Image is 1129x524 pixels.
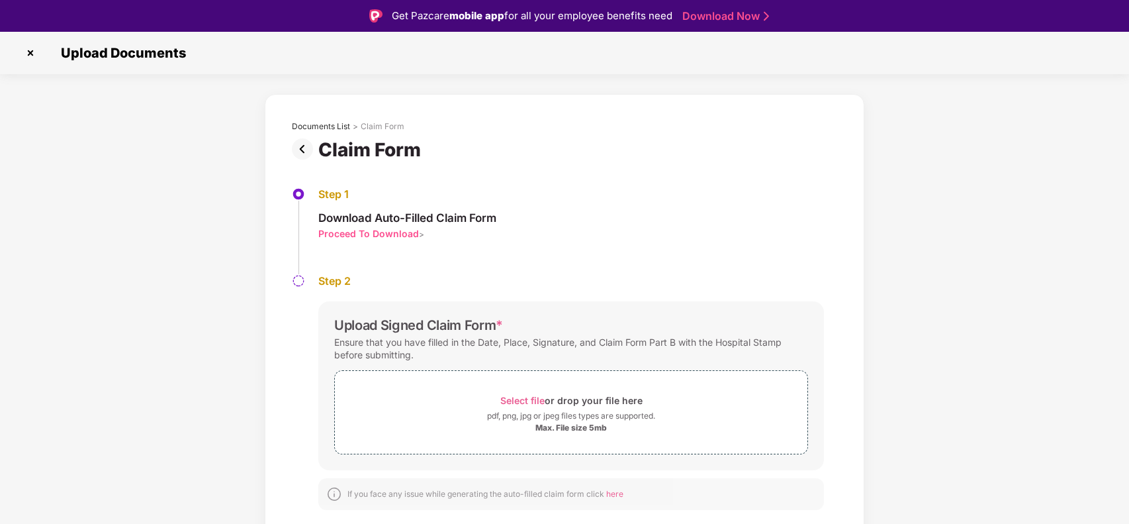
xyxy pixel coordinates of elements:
div: pdf, png, jpg or jpeg files types are supported. [487,409,655,423]
strong: mobile app [449,9,504,22]
div: Documents List [292,121,350,132]
div: Max. File size 5mb [535,423,607,433]
a: Download Now [682,9,765,23]
div: Claim Form [361,121,404,132]
span: Upload Documents [48,45,193,61]
div: Get Pazcare for all your employee benefits need [392,8,672,24]
img: Logo [369,9,383,23]
div: Upload Signed Claim Form [334,317,503,333]
div: If you face any issue while generating the auto-filled claim form click [347,489,623,499]
div: Step 2 [318,274,824,288]
div: or drop your file here [500,392,643,409]
img: svg+xml;base64,PHN2ZyBpZD0iUHJldi0zMngzMiIgeG1sbnM9Imh0dHA6Ly93d3cudzMub3JnLzIwMDAvc3ZnIiB3aWR0aD... [292,138,318,160]
div: > [353,121,358,132]
div: Claim Form [318,138,426,161]
div: Proceed To Download [318,227,419,240]
img: Stroke [764,9,769,23]
div: Ensure that you have filled in the Date, Place, Signature, and Claim Form Part B with the Hospita... [334,333,808,364]
span: Select fileor drop your file herepdf, png, jpg or jpeg files types are supported.Max. File size 5mb [335,381,807,444]
img: svg+xml;base64,PHN2ZyBpZD0iU3RlcC1QZW5kaW5nLTMyeDMyIiB4bWxucz0iaHR0cDovL3d3dy53My5vcmcvMjAwMC9zdm... [292,274,305,288]
div: Download Auto-Filled Claim Form [318,211,496,225]
span: here [606,489,623,499]
img: svg+xml;base64,PHN2ZyBpZD0iU3RlcC1BY3RpdmUtMzJ4MzIiIHhtbG5zPSJodHRwOi8vd3d3LnczLm9yZy8yMDAwL3N2Zy... [292,187,305,201]
span: Select file [500,395,545,406]
div: Step 1 [318,187,496,201]
img: svg+xml;base64,PHN2ZyBpZD0iQ3Jvc3MtMzJ4MzIiIHhtbG5zPSJodHRwOi8vd3d3LnczLm9yZy8yMDAwL3N2ZyIgd2lkdG... [20,42,41,64]
span: > [419,229,424,239]
img: svg+xml;base64,PHN2ZyBpZD0iSW5mb18tXzMyeDMyIiBkYXRhLW5hbWU9IkluZm8gLSAzMngzMiIgeG1sbnM9Imh0dHA6Ly... [326,486,342,502]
